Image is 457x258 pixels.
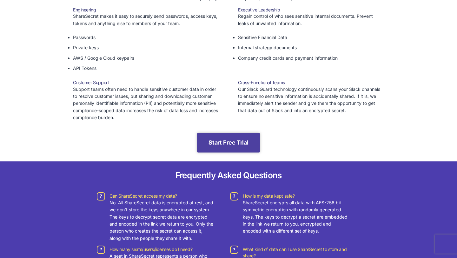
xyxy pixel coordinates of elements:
[238,86,384,114] p: Our Slack Guard technology continuously scans your Slack channels to ensure no sensitive informat...
[73,53,219,63] li: AWS / Google Cloud keypairs
[73,86,219,121] p: Support teams often need to handle sensitive customer data in order to resolve customer issues, b...
[238,80,384,85] h4: Cross-Functional Teams
[425,226,449,250] iframe: Drift Widget Chat Controller
[243,199,348,235] p: ShareSecret encrypts all data with AES-256 bit symmetric encryption with randomly generated keys....
[73,13,219,27] p: ShareSecret makes it easy to securely send passwords, access keys, tokens and anything else to me...
[73,80,219,85] h4: Customer Support
[238,43,384,53] li: Internal strategy documents
[109,199,214,242] p: No. All ShareSecret data is encrypted at rest, and we don’t store the keys anywhere in our system...
[238,13,384,27] p: Regain control of who sees sensitive internal documents. Prevent leaks of unwanted information.
[238,7,384,13] h4: Executive Leadership
[73,43,219,53] li: Private keys
[238,53,384,63] li: Company credit cards and payment information
[73,32,219,43] li: Passwords
[238,32,384,43] li: Sensitive Financial Data
[73,7,219,13] h4: Engineering
[95,170,362,180] h2: Frequently Asked Questions
[197,133,260,152] a: Start Free Trial
[73,63,219,73] li: API Tokens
